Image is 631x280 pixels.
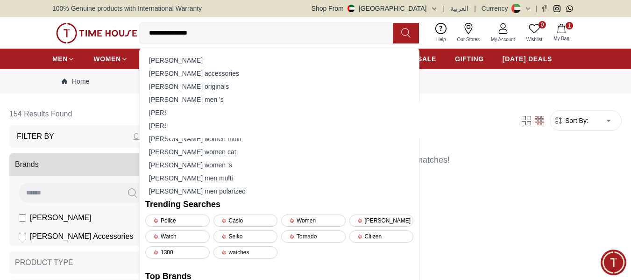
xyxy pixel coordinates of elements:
a: Whatsapp [566,5,573,12]
span: | [535,4,537,13]
a: 0Wishlist [521,21,548,45]
div: [PERSON_NAME] women 's [145,158,413,172]
span: Sort By: [563,116,588,125]
a: Home [62,77,89,86]
div: Police [145,215,210,227]
button: Shop From[GEOGRAPHIC_DATA] [312,4,438,13]
button: العربية [450,4,468,13]
span: [PERSON_NAME] [30,212,92,223]
button: PRODUCT TYPE [9,251,155,274]
span: | [474,4,476,13]
a: GIFTING [455,50,484,67]
button: Brands [9,153,155,176]
a: Help [431,21,452,45]
button: 1My Bag [548,22,575,44]
a: WOMEN [93,50,128,67]
span: Brands [15,159,39,170]
span: My Bag [550,35,573,42]
nav: Breadcrumb [52,69,579,93]
span: 0 [539,21,546,29]
div: [PERSON_NAME] men multi [145,172,413,185]
span: Help [432,36,450,43]
a: Our Stores [452,21,485,45]
a: SALE [418,50,436,67]
div: [PERSON_NAME] men automatic [145,119,413,132]
input: [PERSON_NAME] [19,214,26,222]
input: [PERSON_NAME] Accessories [19,233,26,240]
a: [DATE] DEALS [503,50,552,67]
span: PRODUCT TYPE [15,257,73,268]
span: Wishlist [523,36,546,43]
span: MEN [52,54,68,64]
button: Sort By: [554,116,588,125]
div: [PERSON_NAME] men polarized [145,185,413,198]
div: watches [213,246,278,258]
span: WOMEN [93,54,121,64]
a: Instagram [553,5,560,12]
div: [PERSON_NAME] originals [145,80,413,93]
a: MEN [52,50,75,67]
h3: Filter By [17,131,54,142]
span: GIFTING [455,54,484,64]
div: [PERSON_NAME] accessories [145,67,413,80]
div: Tornado [281,230,346,243]
div: [PERSON_NAME] men 's [145,93,413,106]
span: Our Stores [454,36,483,43]
div: Women [281,215,346,227]
div: Citizen [349,230,414,243]
div: Casio [213,215,278,227]
h2: Trending Searches [145,198,413,211]
span: 1 [566,22,573,29]
div: Watch [145,230,210,243]
a: Facebook [541,5,548,12]
div: [PERSON_NAME] [349,215,414,227]
div: 1300 [145,246,210,258]
div: [PERSON_NAME] women multi [145,132,413,145]
img: ... [56,23,137,43]
div: Chat Widget [601,250,626,275]
div: [PERSON_NAME] [145,54,413,67]
span: SALE [418,54,436,64]
span: [DATE] DEALS [503,54,552,64]
div: [PERSON_NAME] men polarised [145,106,413,119]
div: [PERSON_NAME] women cat [145,145,413,158]
div: Currency [482,4,512,13]
img: United Arab Emirates [347,5,355,12]
div: Seiko [213,230,278,243]
span: | [443,4,445,13]
h6: 154 Results Found [9,103,159,125]
div: Clear [134,131,151,142]
span: My Account [487,36,519,43]
span: [PERSON_NAME] Accessories [30,231,133,242]
span: 100% Genuine products with International Warranty [52,4,202,13]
